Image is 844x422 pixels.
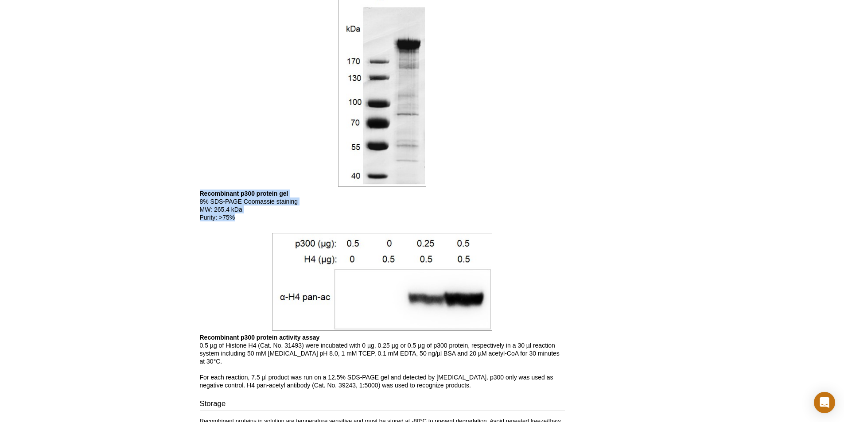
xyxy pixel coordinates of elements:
p: 8% SDS-PAGE Coomassie staining MW: 265.4 kDa Purity: >75% [200,190,565,221]
p: 0.5 µg of Histone H4 (Cat. No. 31493) were incubated with 0 µg, 0.25 µg or 0.5 µg of p300 protein... [200,333,565,389]
b: Recombinant p300 protein activity assay [200,334,320,341]
div: Open Intercom Messenger [814,392,835,413]
h3: Storage [200,399,565,411]
img: Recombinant p300 protein activity assay [272,233,492,330]
b: Recombinant p300 protein gel [200,190,288,197]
